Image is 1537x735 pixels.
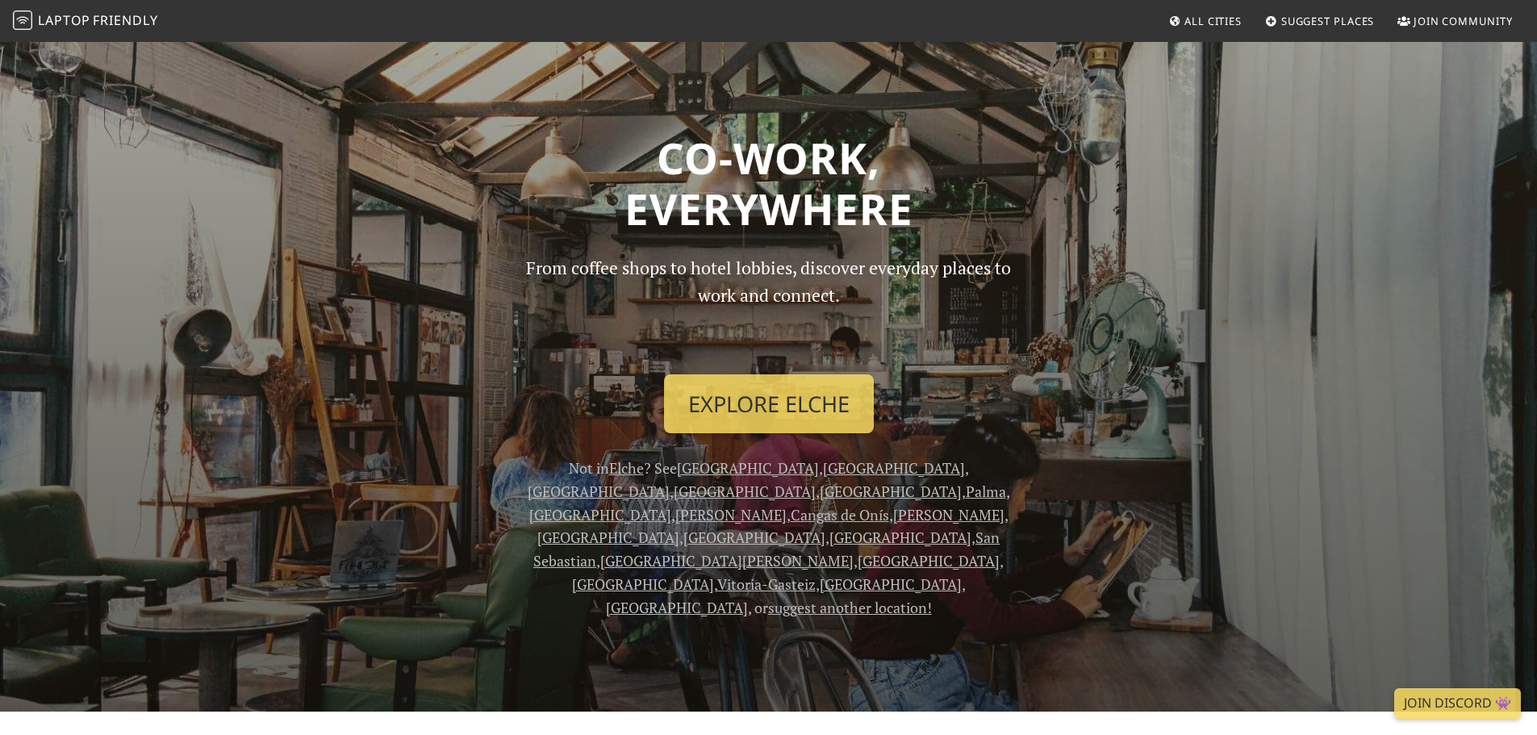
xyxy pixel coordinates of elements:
[858,551,1000,570] a: [GEOGRAPHIC_DATA]
[1281,14,1375,28] span: Suggest Places
[674,482,816,501] a: [GEOGRAPHIC_DATA]
[528,482,670,501] a: [GEOGRAPHIC_DATA]
[38,11,90,29] span: Laptop
[528,458,1010,617] span: Not in ? See , , , , , , , , , , , , , , , , , , , , or
[893,505,1004,524] a: [PERSON_NAME]
[1414,14,1513,28] span: Join Community
[1391,6,1519,35] a: Join Community
[683,528,825,547] a: [GEOGRAPHIC_DATA]
[512,254,1025,361] p: From coffee shops to hotel lobbies, discover everyday places to work and connect.
[13,10,32,30] img: LaptopFriendly
[246,132,1292,235] h1: Co-work, Everywhere
[1184,14,1242,28] span: All Cities
[93,11,157,29] span: Friendly
[1162,6,1248,35] a: All Cities
[677,458,819,478] a: [GEOGRAPHIC_DATA]
[1259,6,1381,35] a: Suggest Places
[823,458,965,478] a: [GEOGRAPHIC_DATA]
[717,574,816,594] a: Vitoria-Gasteiz
[829,528,971,547] a: [GEOGRAPHIC_DATA]
[966,482,1006,501] a: Palma
[675,505,787,524] a: [PERSON_NAME]
[606,598,748,617] a: [GEOGRAPHIC_DATA]
[609,458,644,478] a: Elche
[1394,688,1521,719] a: Join Discord 👾
[664,374,874,434] a: Explore Elche
[768,598,932,617] a: suggest another location!
[600,551,854,570] a: [GEOGRAPHIC_DATA][PERSON_NAME]
[13,7,158,35] a: LaptopFriendly LaptopFriendly
[529,505,671,524] a: [GEOGRAPHIC_DATA]
[537,528,679,547] a: [GEOGRAPHIC_DATA]
[572,574,714,594] a: [GEOGRAPHIC_DATA]
[820,574,962,594] a: [GEOGRAPHIC_DATA]
[791,505,889,524] a: Cangas de Onís
[820,482,962,501] a: [GEOGRAPHIC_DATA]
